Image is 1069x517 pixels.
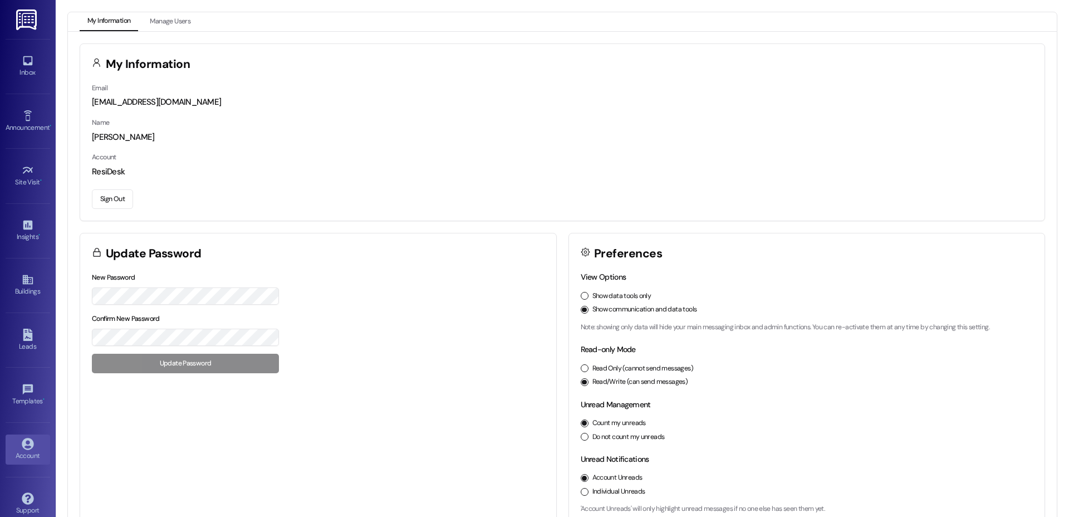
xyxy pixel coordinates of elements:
[43,396,45,403] span: •
[592,291,651,301] label: Show data tools only
[106,248,202,260] h3: Update Password
[6,216,50,246] a: Insights •
[581,323,1033,333] p: Note: showing only data will hide your main messaging inbox and admin functions. You can re-activ...
[592,473,643,483] label: Account Unreads
[38,231,40,239] span: •
[92,84,107,92] label: Email
[6,325,50,355] a: Leads
[592,432,665,442] label: Do not count my unreads
[581,454,649,464] label: Unread Notifications
[92,131,1033,143] div: [PERSON_NAME]
[40,177,42,184] span: •
[594,248,662,260] h3: Preferences
[592,377,688,387] label: Read/Write (can send messages)
[592,487,645,497] label: Individual Unreads
[92,96,1033,108] div: [EMAIL_ADDRESS][DOMAIN_NAME]
[6,270,50,300] a: Buildings
[6,161,50,191] a: Site Visit •
[92,273,135,282] label: New Password
[581,272,626,282] label: View Options
[106,58,190,70] h3: My Information
[92,166,1033,178] div: ResiDesk
[16,9,39,30] img: ResiDesk Logo
[50,122,51,130] span: •
[592,418,646,428] label: Count my unreads
[92,153,116,162] label: Account
[581,344,636,354] label: Read-only Mode
[581,399,651,409] label: Unread Management
[6,380,50,410] a: Templates •
[142,12,198,31] button: Manage Users
[92,118,110,127] label: Name
[592,364,693,374] label: Read Only (cannot send messages)
[92,314,160,323] label: Confirm New Password
[581,504,1033,514] p: 'Account Unreads' will only highlight unread messages if no one else has seen them yet.
[6,51,50,81] a: Inbox
[592,305,697,315] label: Show communication and data tools
[6,435,50,465] a: Account
[80,12,138,31] button: My Information
[92,189,133,209] button: Sign Out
